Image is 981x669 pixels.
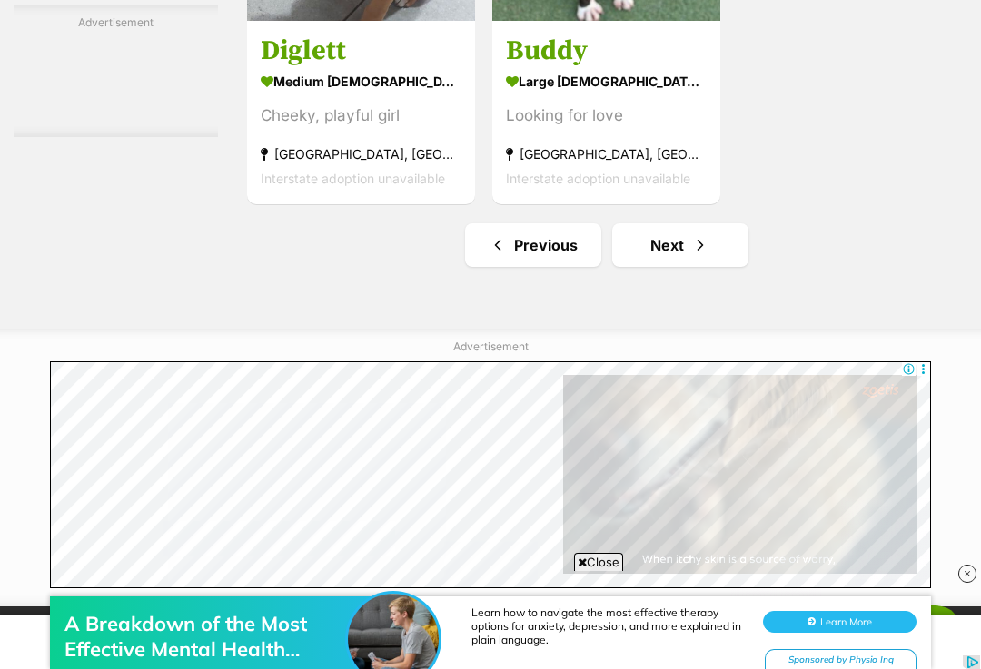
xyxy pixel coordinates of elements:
[574,553,623,571] span: Close
[14,5,218,137] div: Advertisement
[50,361,931,588] iframe: Advertisement
[261,69,461,95] strong: medium [DEMOGRAPHIC_DATA] Dog
[612,223,748,267] a: Next page
[763,51,917,73] button: Learn More
[261,172,445,187] span: Interstate adoption unavailable
[506,143,707,167] strong: [GEOGRAPHIC_DATA], [GEOGRAPHIC_DATA]
[506,172,690,187] span: Interstate adoption unavailable
[506,69,707,95] strong: large [DEMOGRAPHIC_DATA] Dog
[261,34,461,69] h3: Diglett
[471,45,744,86] div: Learn how to navigate the most effective therapy options for anxiety, depression, and more explai...
[245,223,967,267] nav: Pagination
[64,51,355,102] div: A Breakdown of the Most Effective Mental Health Therapies
[247,21,475,205] a: Diglett medium [DEMOGRAPHIC_DATA] Dog Cheeky, playful girl [GEOGRAPHIC_DATA], [GEOGRAPHIC_DATA] I...
[958,565,976,583] img: close_rtb.svg
[348,34,439,124] img: A Breakdown of the Most Effective Mental Health Therapies
[261,104,461,129] div: Cheeky, playful girl
[765,89,917,112] div: Sponsored by Physio Inq
[506,104,707,129] div: Looking for love
[506,34,707,69] h3: Buddy
[261,143,461,167] strong: [GEOGRAPHIC_DATA], [GEOGRAPHIC_DATA]
[465,223,601,267] a: Previous page
[492,21,720,205] a: Buddy large [DEMOGRAPHIC_DATA] Dog Looking for love [GEOGRAPHIC_DATA], [GEOGRAPHIC_DATA] Intersta...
